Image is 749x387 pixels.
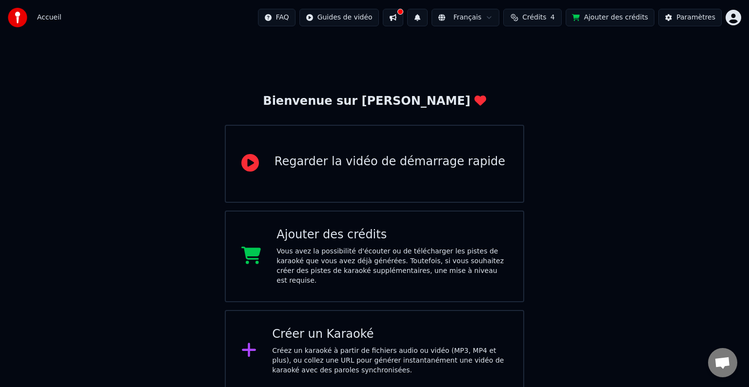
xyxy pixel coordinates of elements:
[708,348,737,377] div: Ouvrir le chat
[258,9,296,26] button: FAQ
[272,346,508,375] div: Créez un karaoké à partir de fichiers audio ou vidéo (MP3, MP4 et plus), ou collez une URL pour g...
[272,327,508,342] div: Créer un Karaoké
[522,13,546,22] span: Crédits
[658,9,722,26] button: Paramètres
[503,9,562,26] button: Crédits4
[8,8,27,27] img: youka
[37,13,61,22] nav: breadcrumb
[276,247,508,286] div: Vous avez la possibilité d'écouter ou de télécharger les pistes de karaoké que vous avez déjà gén...
[299,9,379,26] button: Guides de vidéo
[263,94,486,109] div: Bienvenue sur [PERSON_NAME]
[275,154,505,170] div: Regarder la vidéo de démarrage rapide
[676,13,715,22] div: Paramètres
[37,13,61,22] span: Accueil
[566,9,654,26] button: Ajouter des crédits
[551,13,555,22] span: 4
[276,227,508,243] div: Ajouter des crédits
